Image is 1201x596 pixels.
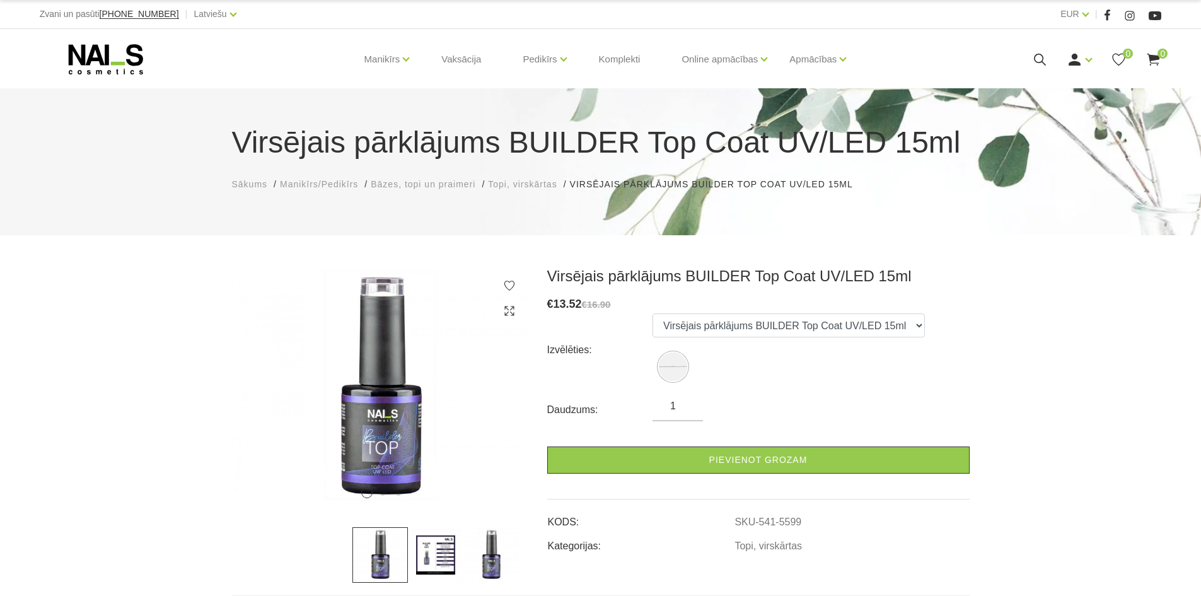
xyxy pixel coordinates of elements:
[232,179,268,189] span: Sākums
[1123,49,1133,59] span: 0
[488,178,557,191] a: Topi, virskārtas
[194,6,227,21] a: Latviešu
[547,506,734,530] td: KODS:
[232,120,970,165] h1: Virsējais pārklājums BUILDER Top Coat UV/LED 15ml
[734,540,802,552] a: Topi, virskārtas
[547,298,554,310] span: €
[361,487,373,498] button: 1 of 3
[371,179,475,189] span: Bāzes, topi un praimeri
[547,447,970,474] a: Pievienot grozam
[570,178,866,191] li: Virsējais pārklājums BUILDER Top Coat UV/LED 15ml
[100,9,179,19] a: [PHONE_NUMBER]
[554,298,582,310] span: 13.52
[280,179,358,189] span: Manikīrs/Pedikīrs
[232,178,268,191] a: Sākums
[659,353,687,381] img: Virsējais pārklājums BUILDER Top Coat UV/LED 15ml
[371,178,475,191] a: Bāzes, topi un praimeri
[185,6,188,22] span: |
[380,489,386,496] button: 2 of 3
[352,527,408,583] img: ...
[547,340,653,360] div: Izvēlēties:
[523,34,557,85] a: Pedikīrs
[547,267,970,286] h3: Virsējais pārklājums BUILDER Top Coat UV/LED 15ml
[40,6,179,22] div: Zvani un pasūti
[1146,52,1161,67] a: 0
[547,530,734,554] td: Kategorijas:
[547,400,653,420] div: Daudzums:
[734,517,801,528] a: SKU-541-5599
[431,29,491,90] a: Vaksācija
[395,489,402,496] button: 3 of 3
[1095,6,1098,22] span: |
[682,34,758,85] a: Online apmācības
[280,178,358,191] a: Manikīrs/Pedikīrs
[582,299,611,310] s: €16.90
[408,527,463,583] img: ...
[364,34,400,85] a: Manikīrs
[789,34,837,85] a: Apmācības
[589,29,651,90] a: Komplekti
[463,527,519,583] img: ...
[1060,6,1079,21] a: EUR
[1111,52,1127,67] a: 0
[232,267,528,508] img: ...
[1157,49,1168,59] span: 0
[488,179,557,189] span: Topi, virskārtas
